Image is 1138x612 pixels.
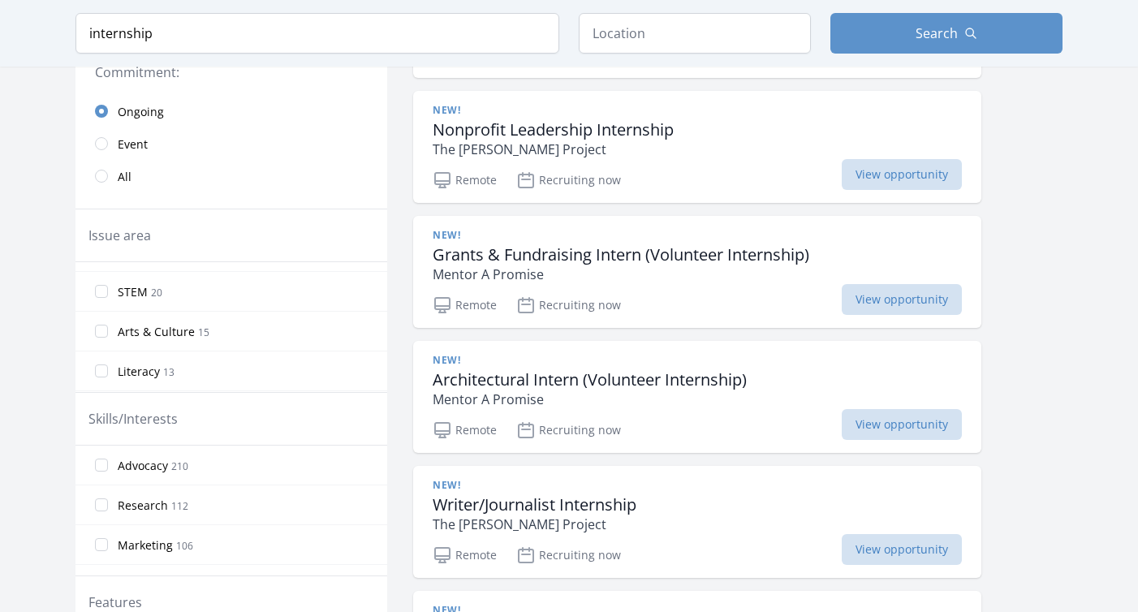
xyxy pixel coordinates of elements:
span: Search [916,24,958,43]
button: Search [830,13,1063,54]
a: Ongoing [75,95,387,127]
span: Literacy [118,364,160,380]
p: The [PERSON_NAME] Project [433,140,674,159]
p: Recruiting now [516,420,621,440]
span: Marketing [118,537,173,554]
span: 112 [171,499,188,513]
p: Mentor A Promise [433,390,747,409]
a: New! Architectural Intern (Volunteer Internship) Mentor A Promise Remote Recruiting now View oppo... [413,341,981,453]
h3: Nonprofit Leadership Internship [433,120,674,140]
a: New! Grants & Fundraising Intern (Volunteer Internship) Mentor A Promise Remote Recruiting now Vi... [413,216,981,328]
input: Keyword [75,13,559,54]
input: Advocacy 210 [95,459,108,472]
span: New! [433,229,460,242]
p: The [PERSON_NAME] Project [433,515,636,534]
span: 13 [163,365,175,379]
legend: Features [88,593,142,612]
span: All [118,169,131,185]
span: 20 [151,286,162,300]
input: Literacy 13 [95,364,108,377]
span: New! [433,479,460,492]
input: Research 112 [95,498,108,511]
span: 15 [198,325,209,339]
span: Research [118,498,168,514]
input: STEM 20 [95,285,108,298]
span: Event [118,136,148,153]
span: Advocacy [118,458,168,474]
legend: Skills/Interests [88,409,178,429]
p: Recruiting now [516,170,621,190]
span: Ongoing [118,104,164,120]
p: Recruiting now [516,295,621,315]
h3: Architectural Intern (Volunteer Internship) [433,370,747,390]
span: View opportunity [842,534,962,565]
p: Mentor A Promise [433,265,809,284]
span: New! [433,354,460,367]
p: Remote [433,420,497,440]
p: Recruiting now [516,545,621,565]
a: Event [75,127,387,160]
a: New! Nonprofit Leadership Internship The [PERSON_NAME] Project Remote Recruiting now View opportu... [413,91,981,203]
span: View opportunity [842,409,962,440]
span: New! [433,104,460,117]
p: Remote [433,295,497,315]
legend: Issue area [88,226,151,245]
legend: Commitment: [95,62,368,82]
p: Remote [433,170,497,190]
input: Location [579,13,811,54]
span: View opportunity [842,284,962,315]
span: 210 [171,459,188,473]
p: Remote [433,545,497,565]
span: View opportunity [842,159,962,190]
input: Marketing 106 [95,538,108,551]
input: Arts & Culture 15 [95,325,108,338]
span: Arts & Culture [118,324,195,340]
span: STEM [118,284,148,300]
span: 106 [176,539,193,553]
h3: Grants & Fundraising Intern (Volunteer Internship) [433,245,809,265]
a: New! Writer/Journalist Internship The [PERSON_NAME] Project Remote Recruiting now View opportunity [413,466,981,578]
h3: Writer/Journalist Internship [433,495,636,515]
a: All [75,160,387,192]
